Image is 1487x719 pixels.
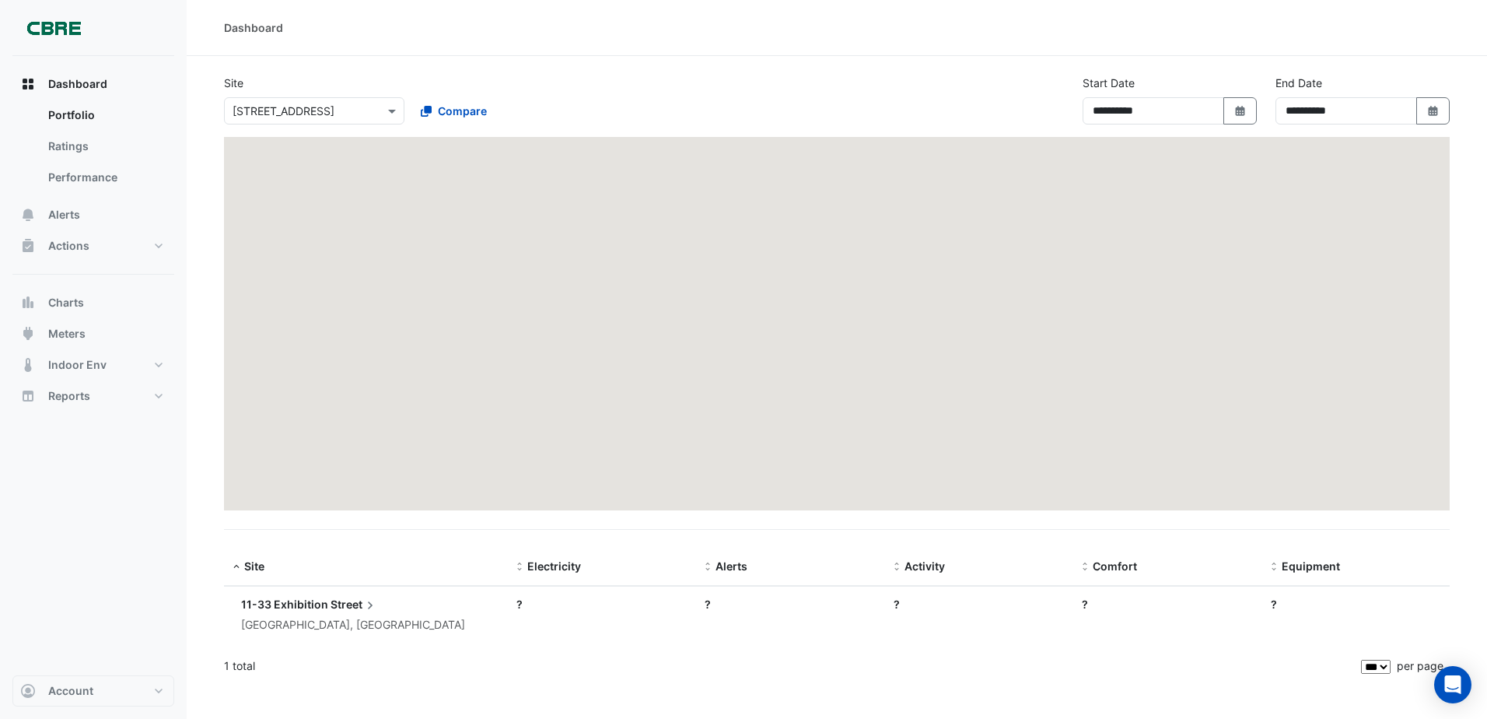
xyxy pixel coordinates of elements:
span: Activity [904,559,945,573]
span: Alerts [716,559,747,573]
div: Dashboard [12,100,174,199]
span: Alerts [48,207,80,223]
div: ? [1082,596,1251,612]
a: Portfolio [36,100,174,131]
div: ? [705,596,874,612]
a: Ratings [36,131,174,162]
app-icon: Indoor Env [20,357,36,373]
span: Meters [48,326,86,342]
span: Reports [48,388,90,404]
fa-icon: Select Date [1426,104,1440,117]
button: Reports [12,381,174,412]
span: Account [48,683,93,699]
div: Dashboard [224,19,283,36]
div: 1 total [224,647,1358,686]
button: Meters [12,318,174,349]
button: Alerts [12,199,174,230]
app-icon: Charts [20,295,36,310]
div: [GEOGRAPHIC_DATA], [GEOGRAPHIC_DATA] [241,616,465,634]
div: ? [894,596,1063,612]
span: Comfort [1093,559,1137,573]
app-icon: Reports [20,388,36,404]
button: Dashboard [12,68,174,100]
span: Dashboard [48,76,107,92]
app-icon: Actions [20,238,36,254]
a: Performance [36,162,174,193]
app-icon: Alerts [20,207,36,223]
button: Actions [12,230,174,261]
span: Compare [438,103,487,119]
div: ? [1271,596,1440,612]
span: Street [331,596,378,613]
span: Indoor Env [48,357,107,373]
fa-icon: Select Date [1233,104,1247,117]
button: Charts [12,287,174,318]
span: Actions [48,238,89,254]
button: Indoor Env [12,349,174,381]
label: Site [224,75,243,91]
app-icon: Dashboard [20,76,36,92]
span: per page [1397,659,1443,672]
span: Site [244,559,264,573]
app-icon: Meters [20,326,36,342]
span: Charts [48,295,84,310]
img: Company Logo [19,12,89,44]
span: Electricity [527,559,581,573]
div: ? [516,596,686,612]
label: End Date [1275,75,1322,91]
button: Account [12,675,174,707]
div: Open Intercom Messenger [1434,666,1471,703]
label: Start Date [1083,75,1135,91]
span: Equipment [1282,559,1340,573]
button: Compare [411,97,497,125]
span: 11-33 Exhibition [241,598,328,611]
